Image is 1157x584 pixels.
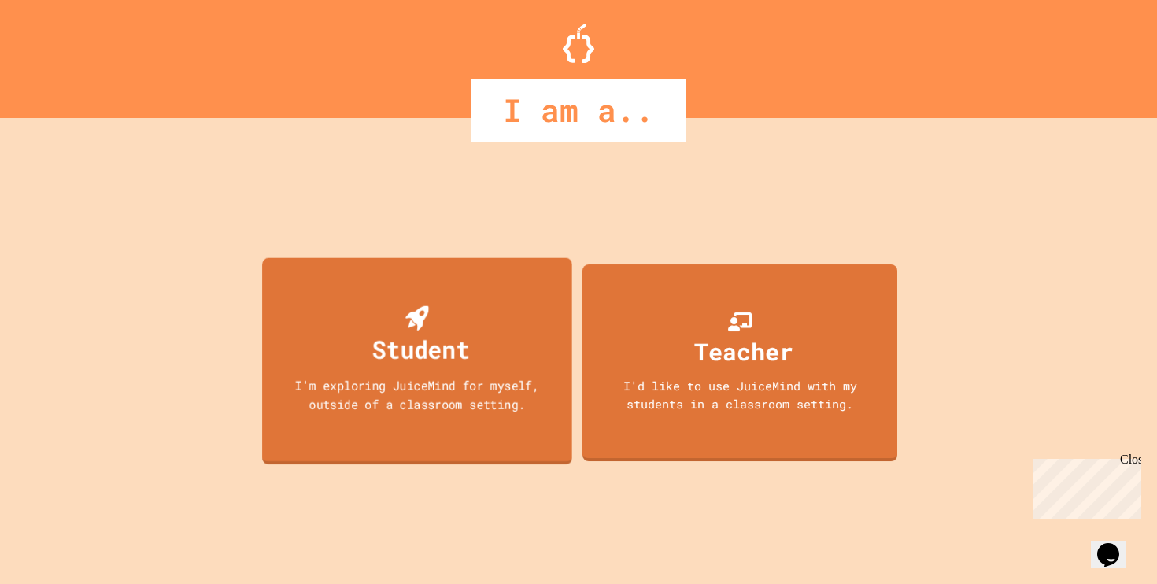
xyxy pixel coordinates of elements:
[1026,453,1141,519] iframe: chat widget
[471,79,686,142] div: I am a..
[598,377,882,412] div: I'd like to use JuiceMind with my students in a classroom setting.
[1091,521,1141,568] iframe: chat widget
[563,24,594,63] img: Logo.svg
[6,6,109,100] div: Chat with us now!Close
[278,376,556,413] div: I'm exploring JuiceMind for myself, outside of a classroom setting.
[694,334,793,369] div: Teacher
[372,331,470,368] div: Student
